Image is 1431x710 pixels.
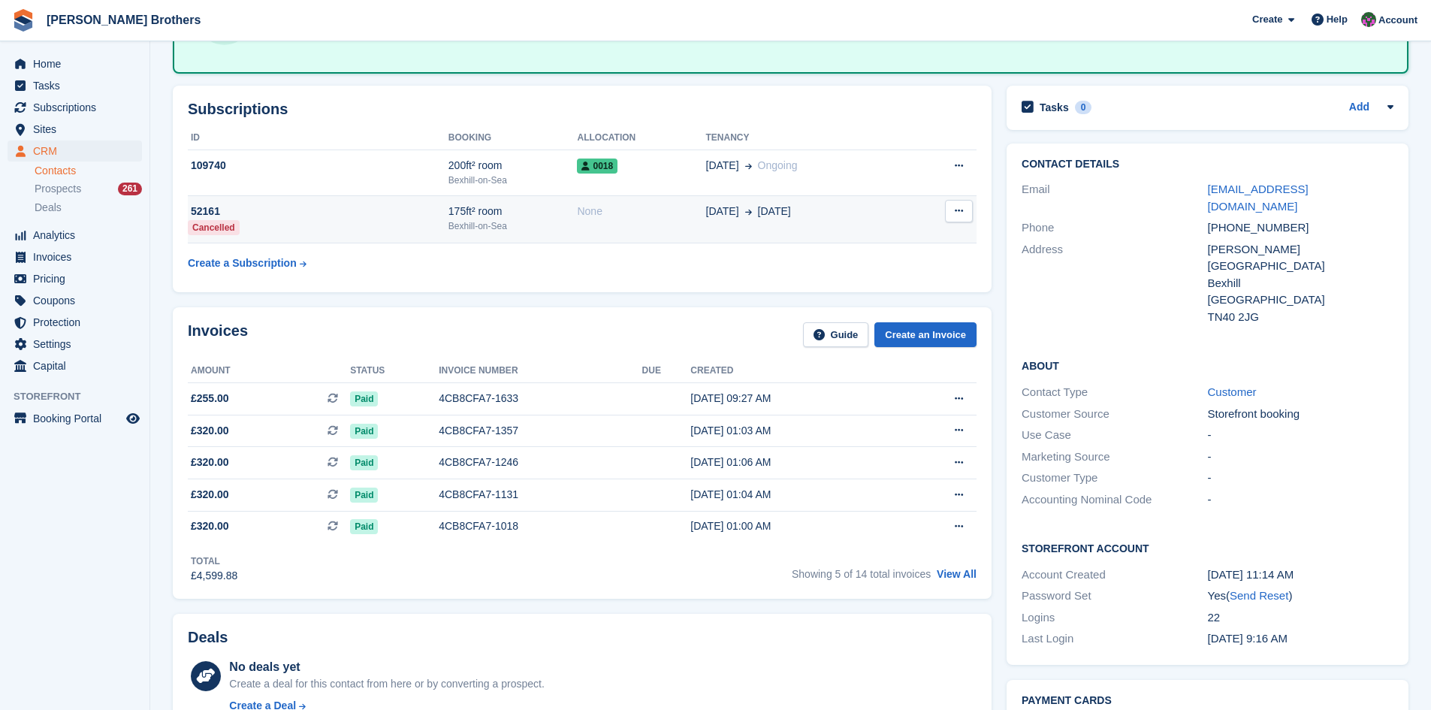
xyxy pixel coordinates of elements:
h2: Payment cards [1022,695,1393,707]
div: None [577,204,705,219]
span: Paid [350,424,378,439]
h2: Contact Details [1022,159,1393,171]
div: Contact Type [1022,384,1207,401]
span: £320.00 [191,518,229,534]
div: No deals yet [229,658,544,676]
div: [GEOGRAPHIC_DATA] [1208,292,1393,309]
span: Analytics [33,225,123,246]
div: 261 [118,183,142,195]
a: Contacts [35,164,142,178]
div: 175ft² room [448,204,578,219]
div: 4CB8CFA7-1018 [439,518,642,534]
span: Paid [350,519,378,534]
div: 22 [1208,609,1393,627]
div: [PERSON_NAME][GEOGRAPHIC_DATA] [1208,241,1393,275]
span: £320.00 [191,423,229,439]
div: Bexhill [1208,275,1393,292]
span: Paid [350,488,378,503]
div: Cancelled [188,220,240,235]
span: Booking Portal [33,408,123,429]
th: Invoice number [439,359,642,383]
span: Prospects [35,182,81,196]
span: CRM [33,140,123,162]
span: Home [33,53,123,74]
div: - [1208,470,1393,487]
a: menu [8,140,142,162]
div: Logins [1022,609,1207,627]
div: Account Created [1022,566,1207,584]
div: Address [1022,241,1207,326]
span: Tasks [33,75,123,96]
div: 200ft² room [448,158,578,174]
a: Send Reset [1230,589,1288,602]
a: menu [8,408,142,429]
span: Deals [35,201,62,215]
span: ( ) [1226,589,1292,602]
div: 109740 [188,158,448,174]
a: Create an Invoice [874,322,977,347]
div: [DATE] 01:04 AM [690,487,896,503]
h2: Subscriptions [188,101,977,118]
div: Use Case [1022,427,1207,444]
span: £255.00 [191,391,229,406]
div: 4CB8CFA7-1246 [439,455,642,470]
a: menu [8,53,142,74]
div: Total [191,554,237,568]
div: 4CB8CFA7-1131 [439,487,642,503]
h2: Invoices [188,322,248,347]
span: Settings [33,334,123,355]
div: Last Login [1022,630,1207,648]
a: menu [8,355,142,376]
time: 2025-09-23 08:16:27 UTC [1208,632,1288,645]
a: menu [8,246,142,267]
span: Account [1378,13,1417,28]
a: menu [8,312,142,333]
div: [DATE] 01:06 AM [690,455,896,470]
h2: About [1022,358,1393,373]
div: £4,599.88 [191,568,237,584]
a: [EMAIL_ADDRESS][DOMAIN_NAME] [1208,183,1309,213]
span: [DATE] [706,158,739,174]
th: Created [690,359,896,383]
div: Email [1022,181,1207,215]
span: Paid [350,455,378,470]
span: Create [1252,12,1282,27]
span: Help [1327,12,1348,27]
span: [DATE] [758,204,791,219]
a: menu [8,97,142,118]
a: Preview store [124,409,142,428]
div: - [1208,427,1393,444]
span: £320.00 [191,487,229,503]
a: Deals [35,200,142,216]
h2: Storefront Account [1022,540,1393,555]
h2: Deals [188,629,228,646]
th: Due [642,359,691,383]
span: Coupons [33,290,123,311]
th: Booking [448,126,578,150]
span: [DATE] [706,204,739,219]
img: stora-icon-8386f47178a22dfd0bd8f6a31ec36ba5ce8667c1dd55bd0f319d3a0aa187defe.svg [12,9,35,32]
span: Paid [350,391,378,406]
span: Invoices [33,246,123,267]
div: Customer Type [1022,470,1207,487]
div: Create a deal for this contact from here or by converting a prospect. [229,676,544,692]
div: 4CB8CFA7-1633 [439,391,642,406]
th: Status [350,359,439,383]
div: 4CB8CFA7-1357 [439,423,642,439]
span: Sites [33,119,123,140]
div: [DATE] 09:27 AM [690,391,896,406]
a: menu [8,119,142,140]
div: Storefront booking [1208,406,1393,423]
a: menu [8,290,142,311]
span: Subscriptions [33,97,123,118]
div: [DATE] 01:00 AM [690,518,896,534]
div: Marketing Source [1022,449,1207,466]
a: menu [8,225,142,246]
a: menu [8,268,142,289]
span: Protection [33,312,123,333]
span: Showing 5 of 14 total invoices [792,568,931,580]
span: Storefront [14,389,149,404]
span: 0018 [577,159,617,174]
th: Amount [188,359,350,383]
a: Guide [803,322,869,347]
